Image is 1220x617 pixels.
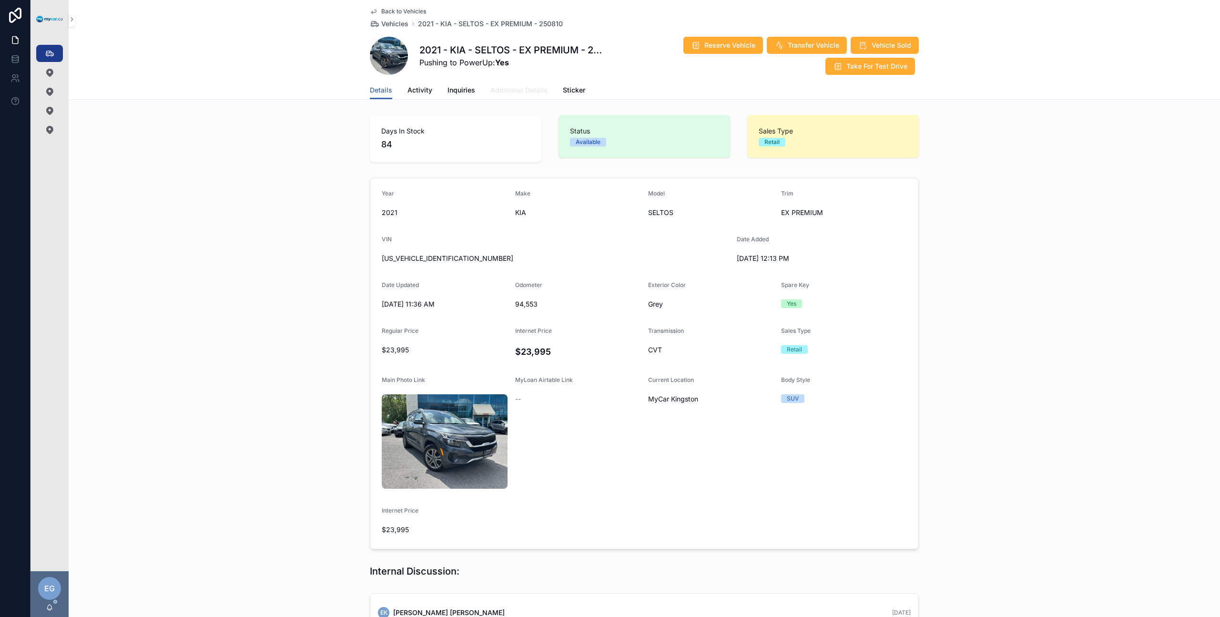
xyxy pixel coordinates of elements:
[648,376,694,383] span: Current Location
[892,609,911,616] span: [DATE]
[737,236,769,243] span: Date Added
[418,19,563,29] a: 2021 - KIA - SELTOS - EX PREMIUM - 250810
[515,345,641,358] h4: $23,995
[648,281,686,288] span: Exterior Color
[787,299,796,308] div: Yes
[764,138,780,146] div: Retail
[382,254,729,263] span: [US_VEHICLE_IDENTIFICATION_NUMBER]
[382,236,392,243] span: VIN
[781,190,793,197] span: Trim
[872,41,911,50] span: Vehicle Sold
[576,138,600,146] div: Available
[36,16,63,23] img: App logo
[490,82,548,101] a: Additional Details
[781,376,810,383] span: Body Style
[382,190,394,197] span: Year
[382,299,508,309] span: [DATE] 11:36 AM
[846,62,907,71] span: Take For Test Drive
[787,394,799,403] div: SUV
[381,138,530,151] span: 84
[648,190,665,197] span: Model
[419,57,605,68] span: Pushing to PowerUp:
[382,281,419,288] span: Date Updated
[787,345,802,354] div: Retail
[648,327,684,334] span: Transmission
[515,327,552,334] span: Internet Price
[44,583,55,594] span: EG
[648,299,773,309] span: Grey
[515,376,573,383] span: MyLoan Airtable Link
[370,82,392,100] a: Details
[381,126,530,136] span: Days In Stock
[515,281,542,288] span: Odometer
[851,37,919,54] button: Vehicle Sold
[447,85,475,95] span: Inquiries
[382,327,418,334] span: Regular Price
[825,58,915,75] button: Take For Test Drive
[370,19,408,29] a: Vehicles
[570,126,719,136] span: Status
[515,394,521,404] span: --
[788,41,839,50] span: Transfer Vehicle
[683,37,763,54] button: Reserve Vehicle
[30,38,69,151] div: scrollable content
[515,190,530,197] span: Make
[648,345,773,355] span: CVT
[380,609,387,617] span: EK
[648,394,698,404] span: MyCar Kingston
[759,126,907,136] span: Sales Type
[781,327,811,334] span: Sales Type
[737,254,863,263] span: [DATE] 12:13 PM
[495,58,509,67] strong: Yes
[370,565,459,578] h1: Internal Discussion:
[419,43,605,57] h1: 2021 - KIA - SELTOS - EX PREMIUM - 250810
[382,525,508,535] span: $23,995
[382,507,418,514] span: Internet Price
[515,208,641,217] span: KIA
[370,8,426,15] a: Back to Vehicles
[382,345,508,355] span: $23,995
[381,8,426,15] span: Back to Vehicles
[382,208,508,217] span: 2021
[781,281,809,288] span: Spare Key
[704,41,755,50] span: Reserve Vehicle
[563,82,585,101] a: Sticker
[490,85,548,95] span: Additional Details
[407,85,432,95] span: Activity
[563,85,585,95] span: Sticker
[648,208,773,217] span: SELTOS
[781,208,907,217] span: EX PREMIUM
[515,299,641,309] span: 94,553
[382,394,508,489] img: uc
[447,82,475,101] a: Inquiries
[381,19,408,29] span: Vehicles
[407,82,432,101] a: Activity
[370,85,392,95] span: Details
[767,37,847,54] button: Transfer Vehicle
[382,376,425,383] span: Main Photo Link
